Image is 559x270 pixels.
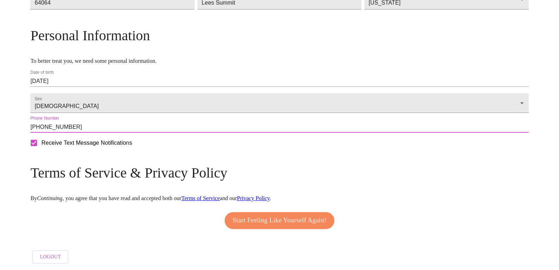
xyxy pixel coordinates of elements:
[30,116,59,121] label: Phone Number
[30,27,528,44] h3: Personal Information
[30,58,528,64] p: To better treat you, we need some personal information.
[40,253,61,262] span: Logout
[181,195,220,201] a: Terms of Service
[30,71,54,75] label: Date of birth
[41,139,132,147] span: Receive Text Message Notifications
[30,164,528,181] h3: Terms of Service & Privacy Policy
[37,195,62,201] em: Continuing
[237,195,270,201] a: Privacy Policy
[225,212,335,229] button: Start Feeling Like Yourself Again!
[30,195,528,202] p: By , you agree that you have read and accepted both our and our .
[233,215,327,226] span: Start Feeling Like Yourself Again!
[30,93,528,113] div: [DEMOGRAPHIC_DATA]
[32,250,68,264] button: Logout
